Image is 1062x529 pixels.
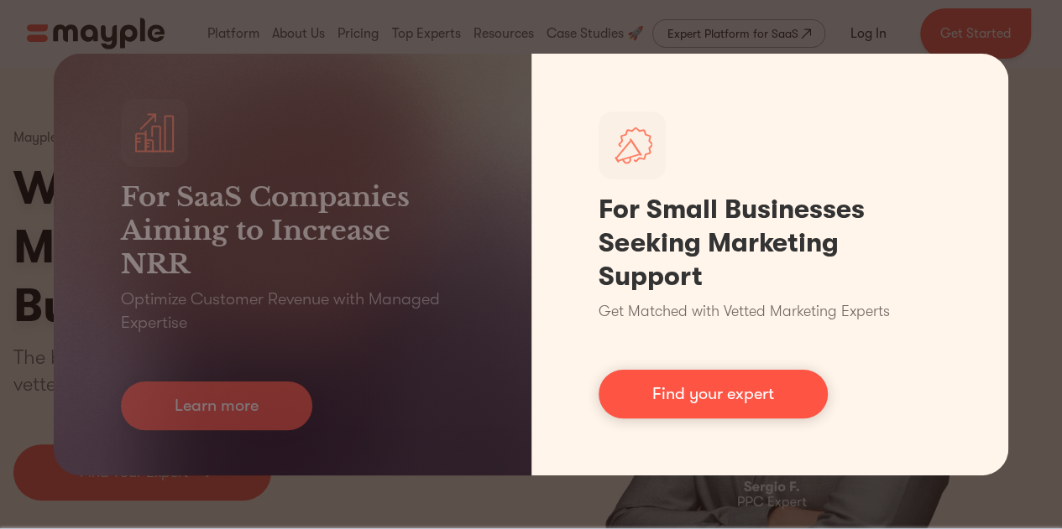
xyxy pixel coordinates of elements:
p: Optimize Customer Revenue with Managed Expertise [121,288,464,335]
a: Learn more [121,381,312,430]
h3: For SaaS Companies Aiming to Increase NRR [121,180,464,281]
a: Find your expert [599,370,828,418]
p: Get Matched with Vetted Marketing Experts [599,300,890,323]
h1: For Small Businesses Seeking Marketing Support [599,193,942,293]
